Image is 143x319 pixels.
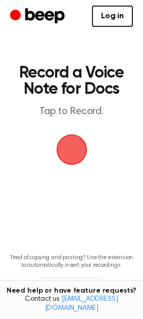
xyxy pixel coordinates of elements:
p: Tap to Record. [18,105,125,118]
a: [EMAIL_ADDRESS][DOMAIN_NAME] [45,296,118,312]
img: Beep Logo [57,134,87,165]
span: Contact us [6,295,137,313]
h1: Record a Voice Note for Docs [18,65,125,97]
a: Beep [10,7,67,26]
a: Log in [92,6,133,27]
p: Tired of copying and pasting? Use the extension to automatically insert your recordings. [8,254,135,269]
